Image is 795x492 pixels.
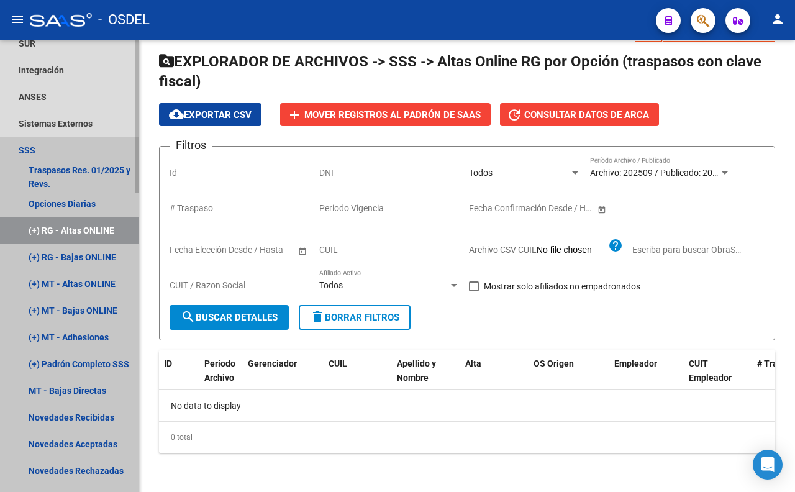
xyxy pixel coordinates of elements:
[329,358,347,368] span: CUIL
[397,358,436,383] span: Apellido y Nombre
[534,358,574,368] span: OS Origen
[159,53,761,90] span: EXPLORADOR DE ARCHIVOS -> SSS -> Altas Online RG por Opción (traspasos con clave fiscal)
[614,358,657,368] span: Empleador
[689,358,732,383] span: CUIT Empleador
[310,312,399,323] span: Borrar Filtros
[524,109,649,121] span: Consultar datos de ARCA
[460,350,529,405] datatable-header-cell: Alta
[299,305,411,330] button: Borrar Filtros
[310,309,325,324] mat-icon: delete
[169,109,252,121] span: Exportar CSV
[170,245,215,255] input: Fecha inicio
[500,103,659,126] button: Consultar datos de ARCA
[324,350,392,405] datatable-header-cell: CUIL
[159,422,775,453] div: 0 total
[199,350,243,405] datatable-header-cell: Período Archivo
[529,350,609,405] datatable-header-cell: OS Origen
[608,238,623,253] mat-icon: help
[484,279,640,294] span: Mostrar solo afiliados no empadronados
[296,244,309,257] button: Open calendar
[609,350,684,405] datatable-header-cell: Empleador
[204,358,235,383] span: Período Archivo
[159,103,261,126] button: Exportar CSV
[10,12,25,27] mat-icon: menu
[243,350,324,405] datatable-header-cell: Gerenciador
[170,305,289,330] button: Buscar Detalles
[181,309,196,324] mat-icon: search
[684,350,752,405] datatable-header-cell: CUIT Empleador
[304,109,481,121] span: Mover registros al PADRÓN de SAAS
[170,137,212,154] h3: Filtros
[248,358,297,368] span: Gerenciador
[770,12,785,27] mat-icon: person
[159,390,775,421] div: No data to display
[465,358,481,368] span: Alta
[181,312,278,323] span: Buscar Detalles
[537,245,608,256] input: Archivo CSV CUIL
[595,203,608,216] button: Open calendar
[469,245,537,255] span: Archivo CSV CUIL
[164,358,172,368] span: ID
[287,107,302,122] mat-icon: add
[319,280,343,290] span: Todos
[159,350,199,405] datatable-header-cell: ID
[469,168,493,178] span: Todos
[753,450,783,480] div: Open Intercom Messenger
[280,103,491,126] button: Mover registros al PADRÓN de SAAS
[525,203,586,214] input: Fecha fin
[98,6,150,34] span: - OSDEL
[590,168,732,178] span: Archivo: 202509 / Publicado: 202508
[169,107,184,122] mat-icon: cloud_download
[469,203,514,214] input: Fecha inicio
[392,350,460,405] datatable-header-cell: Apellido y Nombre
[225,245,286,255] input: Fecha fin
[507,107,522,122] mat-icon: update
